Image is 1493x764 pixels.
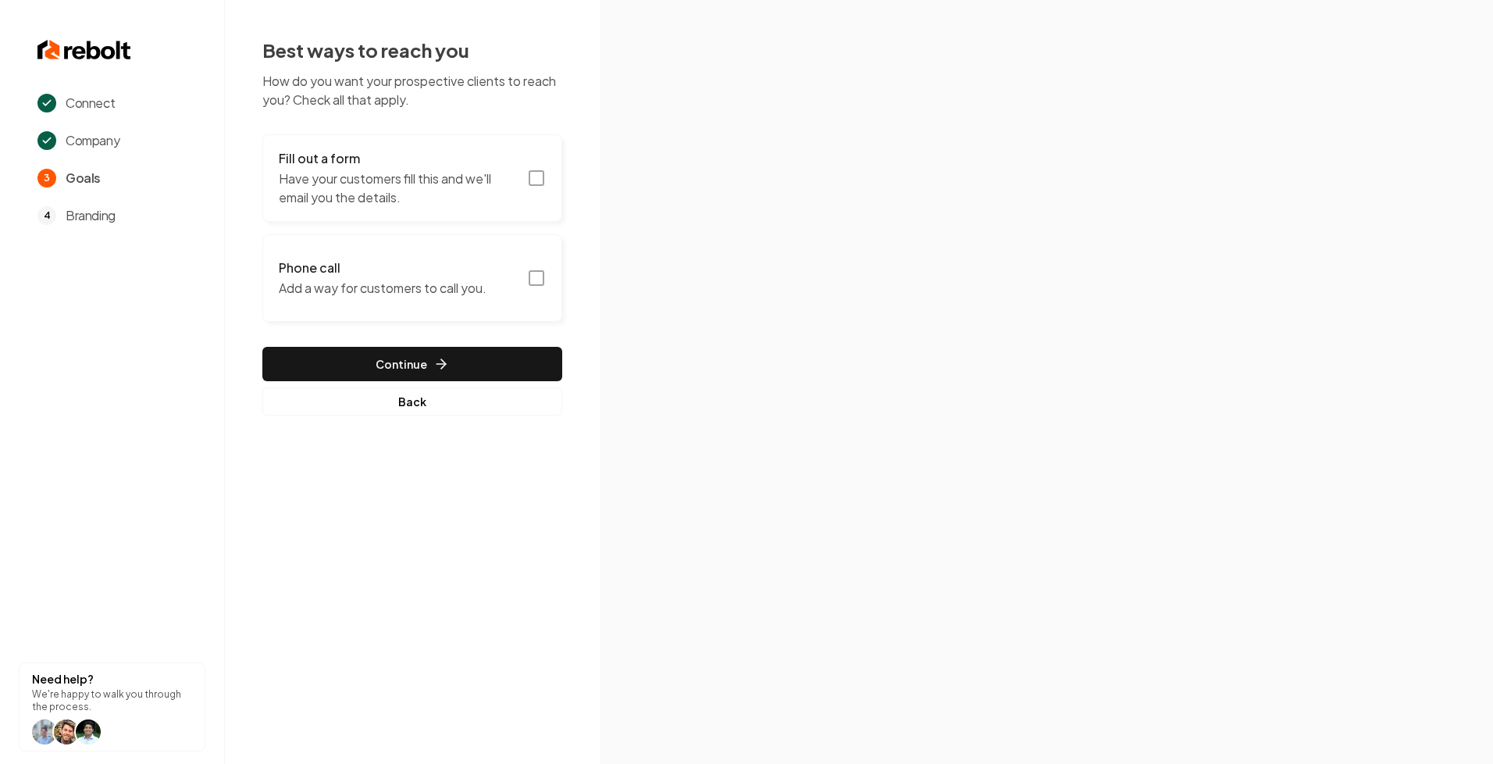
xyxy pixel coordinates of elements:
strong: Need help? [32,672,94,686]
span: Goals [66,169,101,187]
img: Rebolt Logo [37,37,131,62]
button: Phone callAdd a way for customers to call you. [262,234,562,322]
span: Company [66,131,119,150]
span: 3 [37,169,56,187]
span: Branding [66,206,116,225]
span: 4 [37,206,56,225]
button: Back [262,387,562,416]
h3: Fill out a form [279,149,518,168]
button: Fill out a formHave your customers fill this and we'll email you the details. [262,134,562,222]
img: help icon Will [32,719,57,744]
p: Have your customers fill this and we'll email you the details. [279,170,518,207]
h3: Phone call [279,259,486,277]
button: Continue [262,347,562,381]
p: We're happy to walk you through the process. [32,688,192,713]
h2: Best ways to reach you [262,37,562,62]
button: Need help?We're happy to walk you through the process.help icon Willhelp icon Willhelp icon arwin [19,662,205,752]
img: help icon arwin [76,719,101,744]
p: Add a way for customers to call you. [279,279,486,298]
p: How do you want your prospective clients to reach you? Check all that apply. [262,72,562,109]
span: Connect [66,94,115,112]
img: help icon Will [54,719,79,744]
